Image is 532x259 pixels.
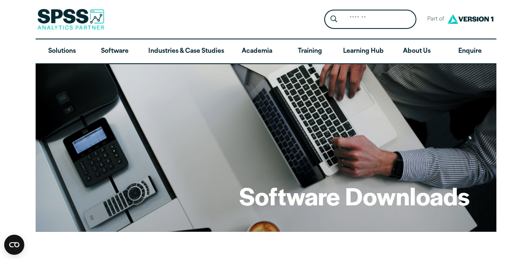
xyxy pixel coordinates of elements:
form: Site Header Search Form [324,10,416,29]
a: About Us [390,39,443,64]
img: SPSS Analytics Partner [37,9,104,30]
svg: Search magnifying glass icon [331,16,337,23]
h1: Software Downloads [239,179,470,212]
a: Industries & Case Studies [142,39,231,64]
span: Part of [423,13,445,26]
a: Learning Hub [336,39,390,64]
button: Search magnifying glass icon [326,12,342,27]
a: Enquire [444,39,496,64]
a: Solutions [36,39,88,64]
img: Version1 Logo [445,11,496,27]
a: Training [284,39,336,64]
nav: Desktop version of site main menu [36,39,496,64]
a: Software [88,39,141,64]
a: Academia [231,39,284,64]
button: Open CMP widget [4,235,24,255]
